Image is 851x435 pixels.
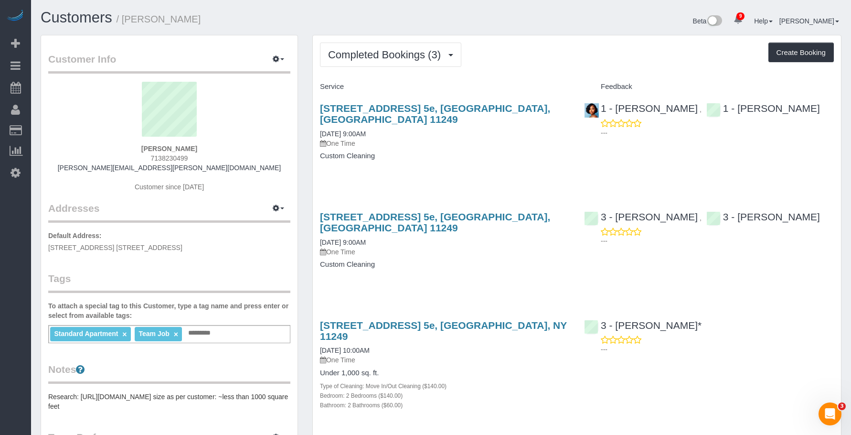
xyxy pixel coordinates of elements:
[48,52,290,74] legend: Customer Info
[754,17,773,25] a: Help
[122,330,127,338] a: ×
[320,139,570,148] p: One Time
[320,355,570,365] p: One Time
[700,214,702,222] span: ,
[320,83,570,91] h4: Service
[174,330,178,338] a: ×
[320,211,550,233] a: [STREET_ADDRESS] 5e, [GEOGRAPHIC_DATA], [GEOGRAPHIC_DATA] 11249
[48,272,290,293] legend: Tags
[693,17,723,25] a: Beta
[41,9,112,26] a: Customers
[736,12,745,20] span: 9
[601,236,834,246] p: ---
[320,347,370,354] a: [DATE] 10:00AM
[328,49,446,61] span: Completed Bookings (3)
[151,154,188,162] span: 7138230499
[584,320,702,331] a: 3 - [PERSON_NAME]*
[48,231,102,240] label: Default Address:
[320,239,366,246] a: [DATE] 9:00AM
[700,106,702,113] span: ,
[584,103,698,114] a: 1 - [PERSON_NAME]
[6,10,25,23] img: Automaid Logo
[320,261,570,269] h4: Custom Cleaning
[584,83,834,91] h4: Feedback
[779,17,839,25] a: [PERSON_NAME]
[320,247,570,257] p: One Time
[320,402,403,409] small: Bathroom: 2 Bathrooms ($60.00)
[320,369,570,377] h4: Under 1,000 sq. ft.
[706,15,722,28] img: New interface
[135,183,204,191] span: Customer since [DATE]
[585,103,599,118] img: 1 - JaeLynn Leocadio
[48,244,182,251] span: [STREET_ADDRESS] [STREET_ADDRESS]
[117,14,201,24] small: / [PERSON_NAME]
[768,43,834,63] button: Create Booking
[601,128,834,138] p: ---
[729,10,747,31] a: 9
[320,392,403,399] small: Bedroom: 2 Bedrooms ($140.00)
[141,145,197,152] strong: [PERSON_NAME]
[706,211,820,222] a: 3 - [PERSON_NAME]
[54,330,118,337] span: Standard Apartment
[320,152,570,160] h4: Custom Cleaning
[320,383,447,390] small: Type of Cleaning: Move In/Out Cleaning ($140.00)
[320,320,567,342] a: [STREET_ADDRESS] 5e, [GEOGRAPHIC_DATA], NY 11249
[601,345,834,354] p: ---
[320,43,461,67] button: Completed Bookings (3)
[838,402,846,410] span: 3
[320,103,550,125] a: [STREET_ADDRESS] 5e, [GEOGRAPHIC_DATA], [GEOGRAPHIC_DATA] 11249
[138,330,169,337] span: Team Job
[320,130,366,138] a: [DATE] 9:00AM
[48,301,290,320] label: To attach a special tag to this Customer, type a tag name and press enter or select from availabl...
[706,103,820,114] a: 1 - [PERSON_NAME]
[819,402,841,425] iframe: Intercom live chat
[48,392,290,411] pre: Research: [URL][DOMAIN_NAME] size as per customer: ~less than 1000 square feet
[584,211,698,222] a: 3 - [PERSON_NAME]
[58,164,281,172] a: [PERSON_NAME][EMAIL_ADDRESS][PERSON_NAME][DOMAIN_NAME]
[48,362,290,384] legend: Notes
